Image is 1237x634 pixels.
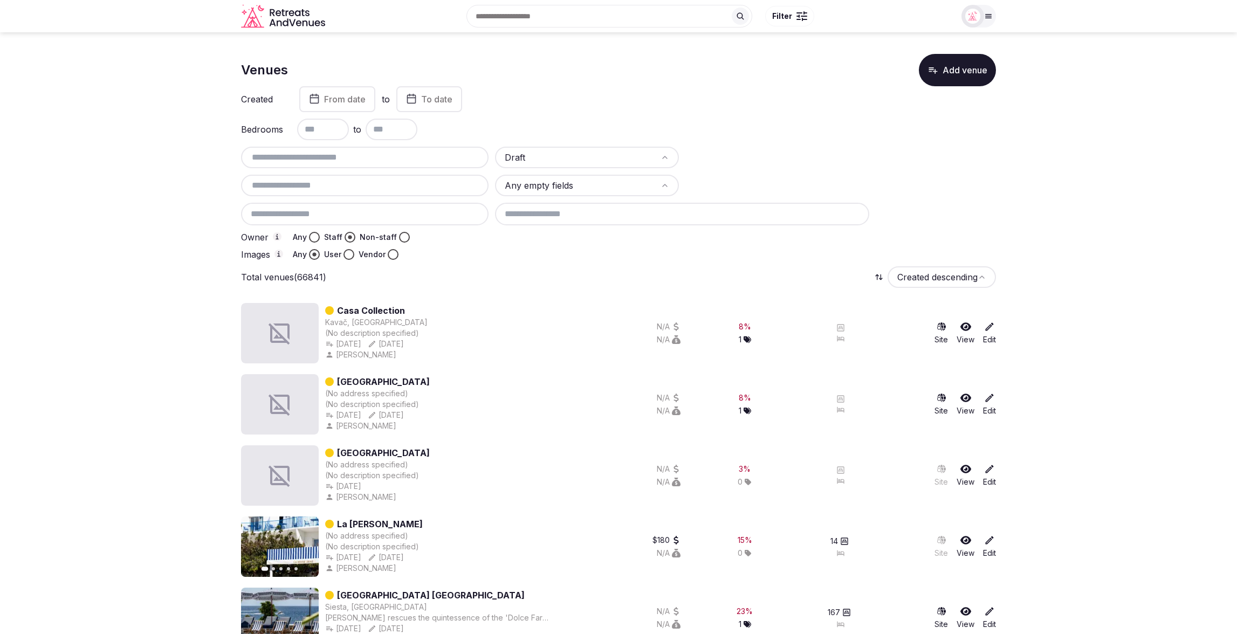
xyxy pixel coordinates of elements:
[368,410,404,421] button: [DATE]
[241,125,284,134] label: Bedrooms
[739,464,751,474] div: 3 %
[325,492,398,502] button: [PERSON_NAME]
[325,552,361,563] button: [DATE]
[241,4,327,29] svg: Retreats and Venues company logo
[934,606,948,630] a: Site
[738,548,743,559] span: 0
[325,421,398,431] button: [PERSON_NAME]
[325,530,408,541] button: (No address specified)
[368,552,404,563] div: [DATE]
[657,619,681,630] div: N/A
[657,321,681,332] button: N/A
[294,567,298,570] button: Go to slide 5
[324,232,342,243] label: Staff
[325,612,554,623] div: [PERSON_NAME] rescues the quintessence of the 'Dolce Far Niente' (The Art of Doing Nothing, or, i...
[739,405,751,416] button: 1
[279,567,283,570] button: Go to slide 3
[828,607,840,618] span: 167
[738,535,752,546] div: 15 %
[739,392,751,403] div: 8 %
[272,567,275,570] button: Go to slide 2
[738,535,752,546] button: 15%
[337,304,405,317] a: Casa Collection
[830,536,849,547] button: 14
[983,464,996,487] a: Edit
[934,321,948,345] a: Site
[241,271,326,283] p: Total venues (66841)
[325,388,408,399] div: (No address specified)
[983,535,996,559] a: Edit
[652,535,681,546] button: $180
[241,232,284,242] label: Owner
[368,623,404,634] div: [DATE]
[919,54,996,86] button: Add venue
[657,464,681,474] div: N/A
[241,516,319,577] img: Featured image for La Reine Jane
[737,606,753,617] button: 23%
[957,321,974,345] a: View
[324,249,341,260] label: User
[293,249,307,260] label: Any
[657,334,681,345] div: N/A
[337,446,430,459] a: [GEOGRAPHIC_DATA]
[934,464,948,487] a: Site
[262,567,269,571] button: Go to slide 1
[325,602,427,612] button: Siesta, [GEOGRAPHIC_DATA]
[738,477,743,487] span: 0
[299,86,375,112] button: From date
[934,535,948,559] a: Site
[325,339,361,349] button: [DATE]
[382,93,390,105] label: to
[765,6,814,26] button: Filter
[828,607,851,618] button: 167
[739,334,751,345] button: 1
[337,375,430,388] a: [GEOGRAPHIC_DATA]
[657,477,681,487] div: N/A
[368,339,404,349] div: [DATE]
[325,459,408,470] button: (No address specified)
[293,232,307,243] label: Any
[421,94,452,105] span: To date
[830,536,838,547] span: 14
[325,563,398,574] button: [PERSON_NAME]
[274,250,283,258] button: Images
[957,606,974,630] a: View
[325,470,430,481] div: (No description specified)
[657,405,681,416] button: N/A
[353,123,361,136] span: to
[325,349,398,360] div: [PERSON_NAME]
[337,589,525,602] a: [GEOGRAPHIC_DATA] [GEOGRAPHIC_DATA]
[325,328,428,339] div: (No description specified)
[934,392,948,416] button: Site
[337,518,423,530] a: La [PERSON_NAME]
[657,392,681,403] button: N/A
[739,619,751,630] button: 1
[396,86,462,112] button: To date
[739,464,751,474] button: 3%
[287,567,290,570] button: Go to slide 4
[241,4,327,29] a: Visit the homepage
[325,623,361,634] div: [DATE]
[325,481,361,492] div: [DATE]
[957,464,974,487] a: View
[325,317,428,328] button: Kavač, [GEOGRAPHIC_DATA]
[739,321,751,332] div: 8 %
